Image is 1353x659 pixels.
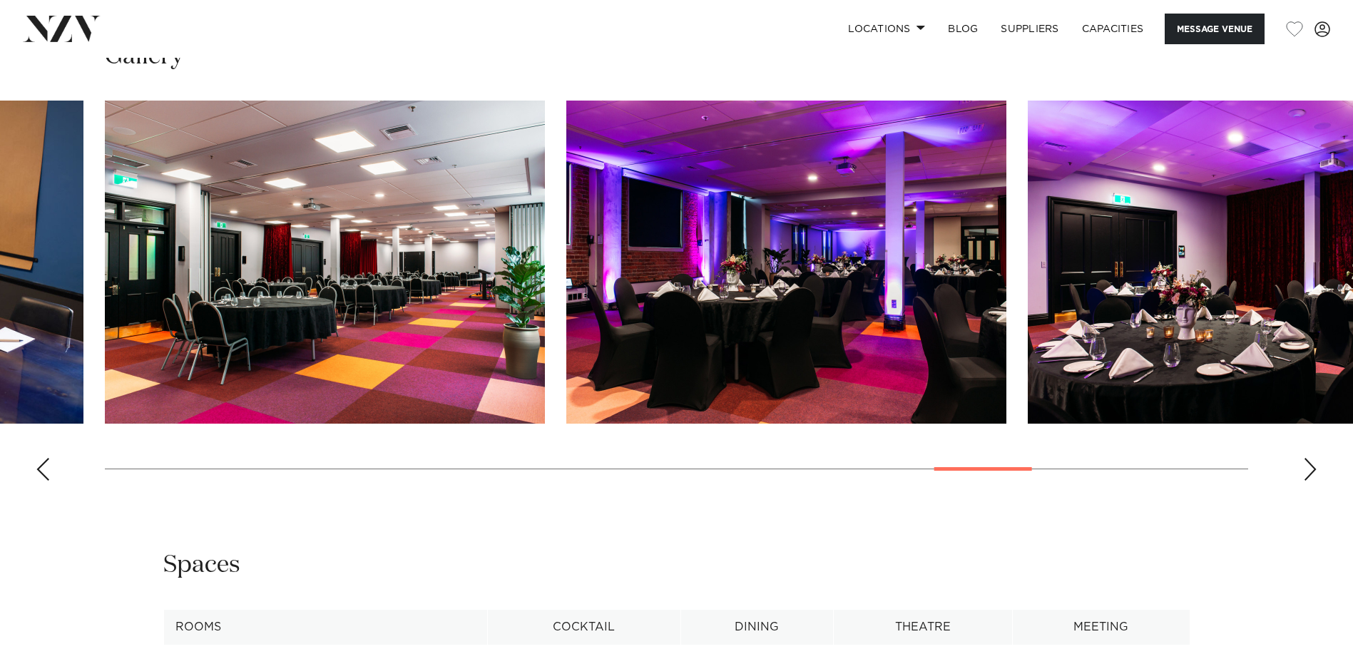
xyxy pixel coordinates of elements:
[1165,14,1265,44] button: Message Venue
[936,14,989,44] a: BLOG
[680,610,834,645] th: Dining
[23,16,101,41] img: nzv-logo.png
[487,610,680,645] th: Cocktail
[1071,14,1155,44] a: Capacities
[837,14,936,44] a: Locations
[1012,610,1190,645] th: Meeting
[163,610,487,645] th: Rooms
[834,610,1013,645] th: Theatre
[566,101,1006,424] swiper-slide: 23 / 29
[105,101,545,424] swiper-slide: 22 / 29
[163,549,240,581] h2: Spaces
[989,14,1070,44] a: SUPPLIERS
